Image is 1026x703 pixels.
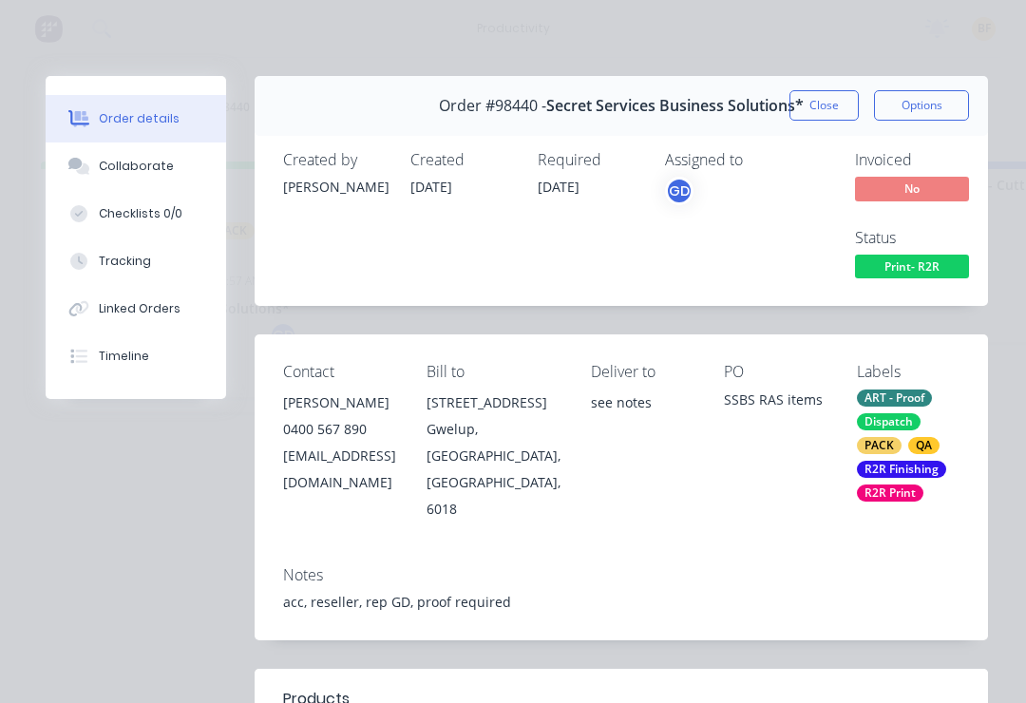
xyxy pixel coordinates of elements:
[99,158,174,175] div: Collaborate
[439,97,546,115] span: Order #98440 -
[591,389,693,450] div: see notes
[283,363,396,381] div: Contact
[46,237,226,285] button: Tracking
[283,151,388,169] div: Created by
[283,416,396,443] div: 0400 567 890
[427,389,560,522] div: [STREET_ADDRESS]Gwelup, [GEOGRAPHIC_DATA], [GEOGRAPHIC_DATA], 6018
[724,389,826,416] div: SSBS RAS items
[283,566,959,584] div: Notes
[410,151,515,169] div: Created
[591,363,693,381] div: Deliver to
[857,437,902,454] div: PACK
[99,300,180,317] div: Linked Orders
[855,255,969,278] span: Print- R2R
[724,363,826,381] div: PO
[283,389,396,496] div: [PERSON_NAME]0400 567 890[EMAIL_ADDRESS][DOMAIN_NAME]
[99,205,182,222] div: Checklists 0/0
[99,348,149,365] div: Timeline
[99,110,180,127] div: Order details
[789,90,859,121] button: Close
[908,437,940,454] div: QA
[546,97,804,115] span: Secret Services Business Solutions*
[427,363,560,381] div: Bill to
[665,177,693,205] button: GD
[46,285,226,332] button: Linked Orders
[857,413,921,430] div: Dispatch
[857,389,932,407] div: ART - Proof
[855,177,969,200] span: No
[283,443,396,496] div: [EMAIL_ADDRESS][DOMAIN_NAME]
[427,389,560,416] div: [STREET_ADDRESS]
[665,151,855,169] div: Assigned to
[283,592,959,612] div: acc, reseller, rep GD, proof required
[46,190,226,237] button: Checklists 0/0
[538,151,642,169] div: Required
[855,151,997,169] div: Invoiced
[538,178,579,196] span: [DATE]
[283,177,388,197] div: [PERSON_NAME]
[857,363,959,381] div: Labels
[857,484,923,502] div: R2R Print
[283,389,396,416] div: [PERSON_NAME]
[46,95,226,142] button: Order details
[855,255,969,283] button: Print- R2R
[591,389,693,416] div: see notes
[410,178,452,196] span: [DATE]
[46,142,226,190] button: Collaborate
[99,253,151,270] div: Tracking
[857,461,946,478] div: R2R Finishing
[427,416,560,522] div: Gwelup, [GEOGRAPHIC_DATA], [GEOGRAPHIC_DATA], 6018
[46,332,226,380] button: Timeline
[874,90,969,121] button: Options
[855,229,997,247] div: Status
